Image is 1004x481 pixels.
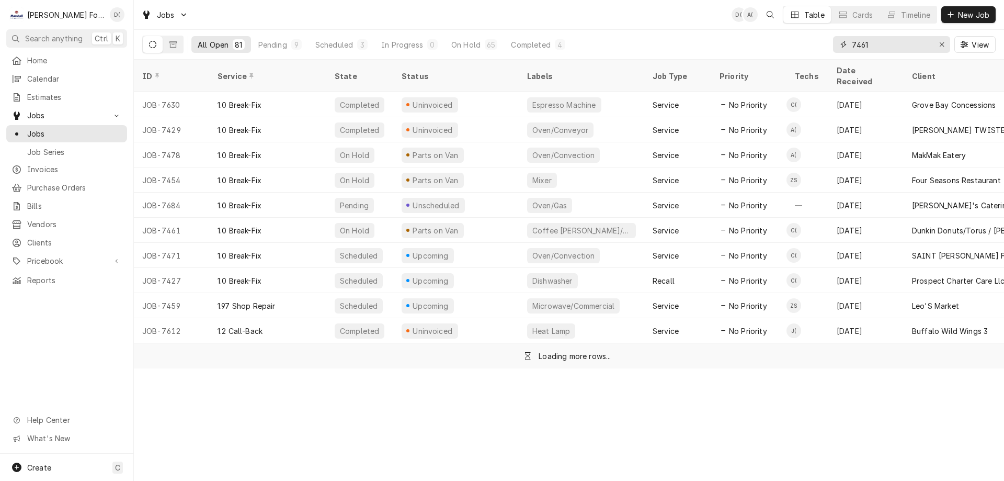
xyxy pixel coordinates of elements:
div: Service [653,175,679,186]
a: Invoices [6,161,127,178]
div: State [335,71,385,82]
a: Purchase Orders [6,179,127,196]
div: Upcoming [412,250,450,261]
div: [DATE] [828,218,904,243]
span: Pricebook [27,255,106,266]
div: Service [653,125,679,136]
span: Clients [27,237,122,248]
div: JOB-7429 [134,117,209,142]
span: New Job [956,9,991,20]
div: Table [804,9,825,20]
div: Zz Pending No Schedule's Avatar [786,298,801,313]
div: Date Received [837,65,893,87]
div: Uninvoiced [412,125,454,136]
div: On Hold [339,225,370,236]
div: 1.97 Shop Repair [218,300,276,311]
span: No Priority [729,125,767,136]
div: 1.0 Break-Fix [218,99,261,110]
input: Keyword search [852,36,930,53]
a: Go to Help Center [6,411,127,429]
div: JOB-7478 [134,142,209,167]
div: Oven/Gas [531,200,568,211]
div: 1.0 Break-Fix [218,175,261,186]
div: A( [786,148,801,162]
button: Search anythingCtrlK [6,29,127,48]
div: ZS [786,298,801,313]
div: Completed [339,125,380,136]
div: 9 [293,39,300,50]
div: Scheduled [339,275,379,286]
div: [DATE] [828,142,904,167]
div: ZS [786,173,801,187]
div: James Lunney (128)'s Avatar [786,323,801,338]
a: Reports [6,272,127,289]
div: Unscheduled [412,200,461,211]
div: Completed [339,326,380,337]
span: Calendar [27,73,122,84]
div: Uninvoiced [412,99,454,110]
div: Grove Bay Concessions [912,99,996,110]
a: Go to Pricebook [6,252,127,270]
div: Service [218,71,316,82]
span: Help Center [27,415,121,426]
div: 1.0 Break-Fix [218,225,261,236]
a: Calendar [6,70,127,87]
div: 1.0 Break-Fix [218,150,261,161]
div: Service [653,200,679,211]
span: No Priority [729,225,767,236]
div: A( [743,7,758,22]
div: JOB-7461 [134,218,209,243]
a: Home [6,52,127,69]
div: Heat Lamp [531,326,571,337]
a: Go to Jobs [137,6,192,24]
div: Coffee [PERSON_NAME]/Iced [531,225,632,236]
span: No Priority [729,150,767,161]
span: Jobs [27,110,106,121]
a: Go to What's New [6,430,127,447]
div: Dishwasher [531,275,574,286]
div: Techs [795,71,820,82]
div: Derek Testa (81)'s Avatar [732,7,746,22]
div: Pending [258,39,287,50]
div: [DATE] [828,92,904,117]
span: Job Series [27,147,122,158]
div: [DATE] [828,318,904,343]
div: 1.0 Break-Fix [218,125,261,136]
span: Jobs [27,128,122,139]
span: Invoices [27,164,122,175]
a: Job Series [6,143,127,161]
div: Leo'S Market [912,300,959,311]
a: Go to Jobs [6,107,127,124]
div: 1.2 Call-Back [218,326,263,337]
span: No Priority [729,326,767,337]
div: Mixer [531,175,553,186]
button: Open search [762,6,779,23]
div: M [9,7,24,22]
div: Service [653,150,679,161]
span: No Priority [729,275,767,286]
div: Completed [339,99,380,110]
div: Chris Branca (99)'s Avatar [786,223,801,238]
div: Job Type [653,71,703,82]
span: K [116,33,120,44]
div: ID [142,71,199,82]
div: Chris Branca (99)'s Avatar [786,97,801,112]
span: No Priority [729,99,767,110]
div: Aldo Testa (2)'s Avatar [743,7,758,22]
div: C( [786,97,801,112]
div: Recall [653,275,675,286]
div: Andy Christopoulos (121)'s Avatar [786,148,801,162]
span: View [969,39,991,50]
div: On Hold [339,150,370,161]
a: Vendors [6,216,127,233]
div: Espresso Machine [531,99,597,110]
div: JOB-7684 [134,193,209,218]
button: View [954,36,996,53]
div: J( [786,323,801,338]
div: Derek Testa (81)'s Avatar [110,7,124,22]
div: Chris Branca (99)'s Avatar [786,248,801,263]
div: 3 [359,39,366,50]
div: Parts on Van [412,150,460,161]
span: Ctrl [95,33,108,44]
span: What's New [27,433,121,444]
